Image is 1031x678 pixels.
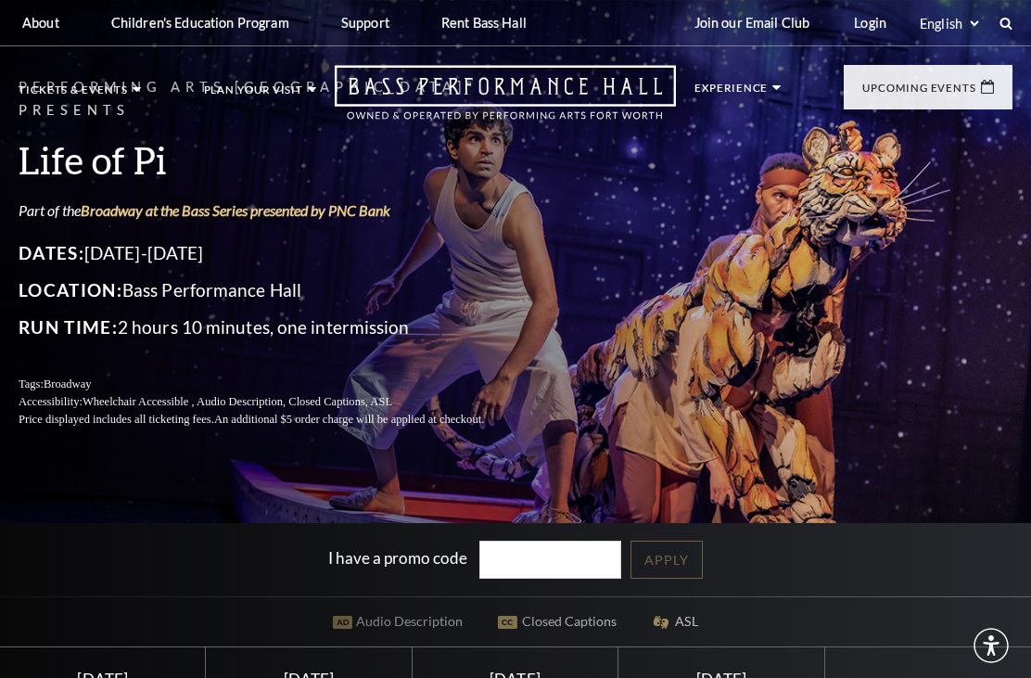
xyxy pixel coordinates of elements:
p: Tickets & Events [19,84,128,105]
p: Support [341,15,389,31]
p: Tags: [19,376,528,393]
p: Bass Performance Hall [19,275,528,305]
p: Rent Bass Hall [441,15,527,31]
span: Wheelchair Accessible , Audio Description, Closed Captions, ASL [83,395,392,408]
span: Run Time: [19,316,118,338]
span: Broadway [44,377,92,390]
a: Broadway at the Bass Series presented by PNC Bank [81,201,390,219]
p: 2 hours 10 minutes, one intermission [19,313,528,342]
p: Plan Your Visit [204,84,304,105]
p: Experience [694,83,768,103]
p: About [22,15,59,31]
p: Accessibility: [19,393,528,411]
p: Part of the [19,200,528,221]
p: Price displayed includes all ticketing fees. [19,411,528,429]
span: An additional $5 order charge will be applied at checkout. [214,413,484,426]
h3: Life of Pi [19,136,528,184]
p: Upcoming Events [862,83,976,103]
p: Children's Education Program [111,15,289,31]
p: [DATE]-[DATE] [19,238,528,268]
span: Location: [19,279,122,301]
label: I have a promo code [328,548,467,568]
select: Select: [916,15,982,32]
span: Dates: [19,242,84,263]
